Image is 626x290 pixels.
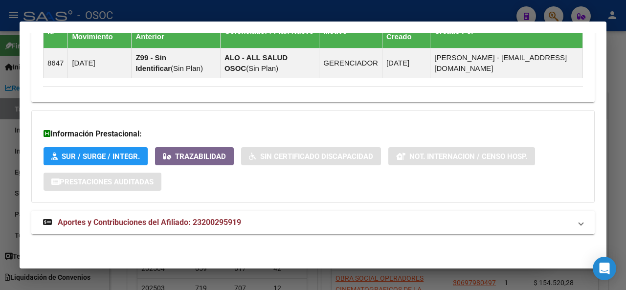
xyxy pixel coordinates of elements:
[44,173,161,191] button: Prestaciones Auditadas
[44,48,68,78] td: 8647
[593,257,616,280] div: Open Intercom Messenger
[430,48,583,78] td: [PERSON_NAME] - [EMAIL_ADDRESS][DOMAIN_NAME]
[241,147,381,165] button: Sin Certificado Discapacidad
[44,147,148,165] button: SUR / SURGE / INTEGR.
[382,48,430,78] td: [DATE]
[388,147,535,165] button: Not. Internacion / Censo Hosp.
[173,64,201,72] span: Sin Plan
[31,211,595,234] mat-expansion-panel-header: Aportes y Contribuciones del Afiliado: 23200295919
[260,152,373,161] span: Sin Certificado Discapacidad
[409,152,527,161] span: Not. Internacion / Censo Hosp.
[175,152,226,161] span: Trazabilidad
[135,53,171,72] strong: Z99 - Sin Identificar
[68,48,132,78] td: [DATE]
[248,64,276,72] span: Sin Plan
[220,48,319,78] td: ( )
[224,53,288,72] strong: ALO - ALL SALUD OSOC
[58,218,241,227] span: Aportes y Contribuciones del Afiliado: 23200295919
[60,178,154,186] span: Prestaciones Auditadas
[319,48,382,78] td: GERENCIADOR
[155,147,234,165] button: Trazabilidad
[44,128,582,140] h3: Información Prestacional:
[132,48,221,78] td: ( )
[62,152,140,161] span: SUR / SURGE / INTEGR.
